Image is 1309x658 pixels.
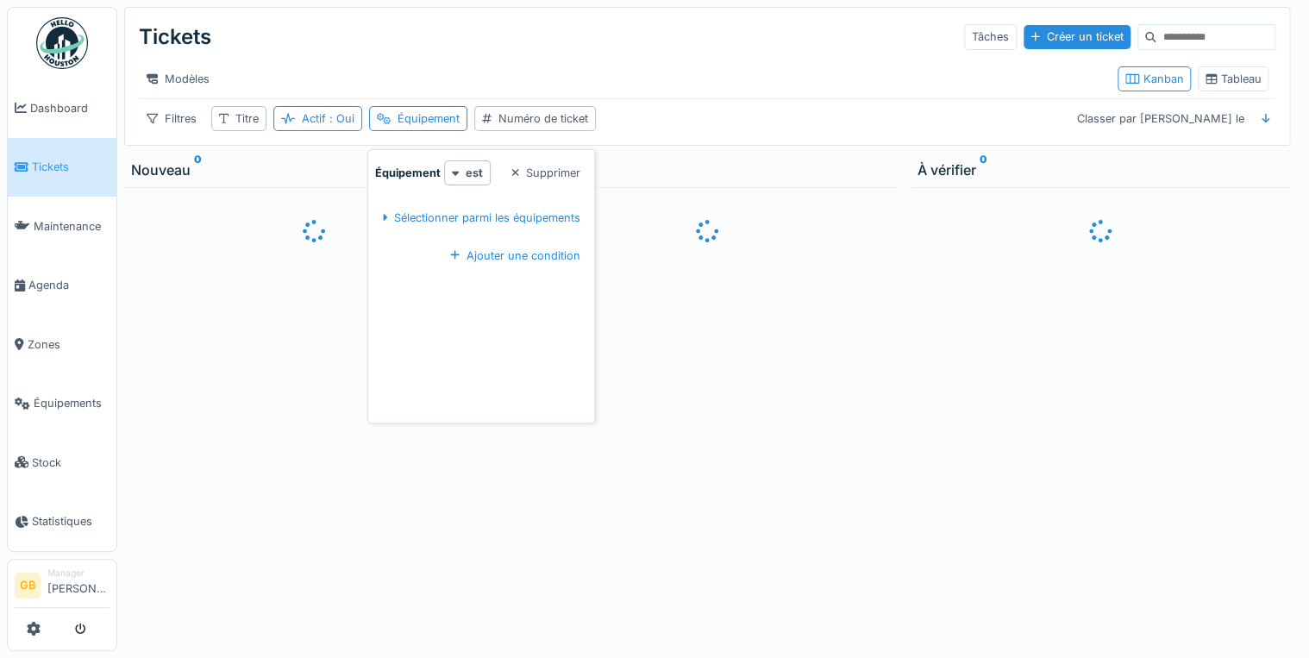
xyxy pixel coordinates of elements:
[524,160,890,180] div: En cours
[1206,71,1261,87] div: Tableau
[302,110,354,127] div: Actif
[34,395,110,411] span: Équipements
[466,165,483,181] strong: est
[498,110,588,127] div: Numéro de ticket
[28,336,110,353] span: Zones
[235,110,259,127] div: Titre
[504,161,588,185] div: Supprimer
[443,244,587,267] div: Ajouter une condition
[15,573,41,598] li: GB
[964,24,1017,49] div: Tâches
[47,567,110,580] div: Manager
[28,277,110,293] span: Agenda
[1125,71,1183,87] div: Kanban
[1069,106,1252,131] div: Classer par [PERSON_NAME] le
[32,454,110,471] span: Stock
[139,66,217,91] div: Modèles
[1024,25,1130,48] div: Créer un ticket
[32,513,110,530] span: Statistiques
[34,218,110,235] span: Maintenance
[32,159,110,175] span: Tickets
[326,112,354,125] span: : Oui
[30,100,110,116] span: Dashboard
[47,567,110,604] li: [PERSON_NAME]
[375,165,441,181] strong: Équipement
[918,160,1283,180] div: À vérifier
[375,206,587,229] div: Sélectionner parmi les équipements
[139,15,211,60] div: Tickets
[36,17,88,69] img: Badge_color-CXgf-gQk.svg
[139,106,204,131] div: Filtres
[980,160,987,180] sup: 0
[194,160,202,180] sup: 0
[131,160,497,180] div: Nouveau
[398,110,460,127] div: Équipement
